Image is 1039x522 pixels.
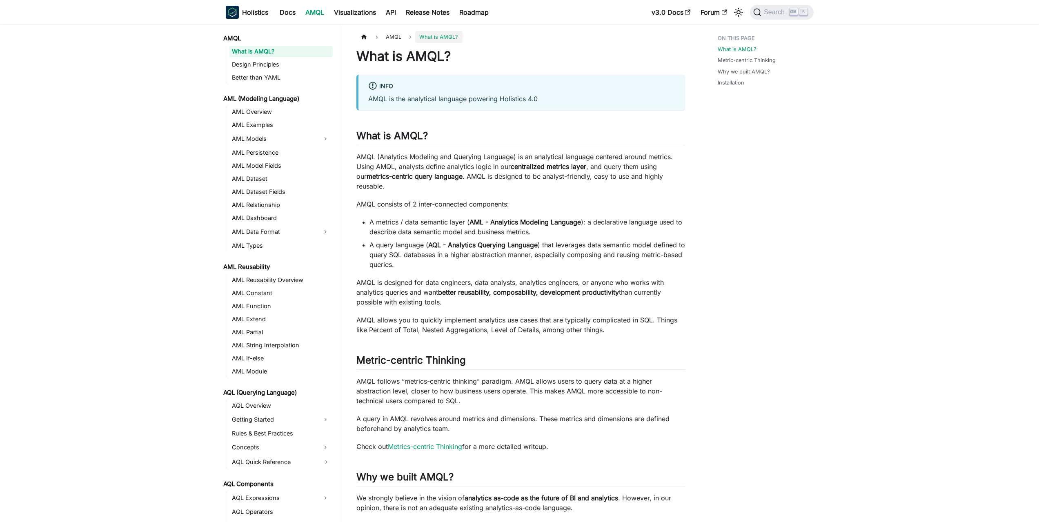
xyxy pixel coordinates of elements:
[221,478,333,490] a: AQL Components
[381,6,401,19] a: API
[229,199,333,211] a: AML Relationship
[718,79,744,87] a: Installation
[329,6,381,19] a: Visualizations
[229,491,318,504] a: AQL Expressions
[511,162,586,171] strong: centralized metrics layer
[229,132,318,145] a: AML Models
[229,186,333,198] a: AML Dataset Fields
[229,340,333,351] a: AML String Interpolation
[368,94,675,104] p: AMQL is the analytical language powering Holistics 4.0
[221,261,333,273] a: AML Reusability
[229,327,333,338] a: AML Partial
[229,59,333,70] a: Design Principles
[318,225,333,238] button: Expand sidebar category 'AML Data Format'
[221,33,333,44] a: AMQL
[226,6,239,19] img: Holistics
[454,6,494,19] a: Roadmap
[229,506,333,518] a: AQL Operators
[229,274,333,286] a: AML Reusability Overview
[229,366,333,377] a: AML Module
[356,354,685,370] h2: Metric-centric Thinking
[229,413,318,426] a: Getting Started
[229,106,333,118] a: AML Overview
[356,278,685,307] p: AMQL is designed for data engineers, data analysts, analytics engineers, or anyone who works with...
[275,6,300,19] a: Docs
[369,240,685,269] li: A query language ( ) that leverages data semantic model defined to query SQL databases in a highe...
[356,152,685,191] p: AMQL (Analytics Modeling and Querying Language) is an analytical language centered around metrics...
[229,287,333,299] a: AML Constant
[318,132,333,145] button: Expand sidebar category 'AML Models'
[465,494,618,502] strong: analytics as-code as the future of BI and analytics
[229,400,333,411] a: AQL Overview
[300,6,329,19] a: AMQL
[732,6,745,19] button: Switch between dark and light mode (currently light mode)
[221,387,333,398] a: AQL (Querying Language)
[718,68,770,76] a: Why we built AMQL?
[388,442,462,451] a: Metrics-centric Thinking
[356,31,372,43] a: Home page
[428,241,538,249] strong: AQL - Analytics Querying Language
[356,471,685,486] h2: Why we built AMQL?
[401,6,454,19] a: Release Notes
[229,147,333,158] a: AML Persistence
[356,31,685,43] nav: Breadcrumbs
[438,288,619,296] strong: better reusability, composability, development productivity
[318,413,333,426] button: Expand sidebar category 'Getting Started'
[367,172,463,180] strong: metrics-centric query language
[229,300,333,312] a: AML Function
[356,376,685,406] p: AMQL follows “metrics-centric thinking” paradigm. AMQL allows users to query data at a higher abs...
[356,442,685,451] p: Check out for a more detailed writeup.
[229,455,333,469] a: AQL Quick Reference
[718,45,756,53] a: What is AMQL?
[229,428,333,439] a: Rules & Best Practices
[368,81,675,92] div: info
[750,5,813,20] button: Search (Ctrl+K)
[229,46,333,57] a: What is AMQL?
[356,315,685,335] p: AMQL allows you to quickly implement analytics use cases that are typically complicated in SQL. T...
[647,6,696,19] a: v3.0 Docs
[318,441,333,454] button: Expand sidebar category 'Concepts'
[229,353,333,364] a: AML If-else
[369,217,685,237] li: A metrics / data semantic layer ( ): a declarative language used to describe data semantic model ...
[761,9,790,16] span: Search
[415,31,462,43] span: What is AMQL?
[356,199,685,209] p: AMQL consists of 2 inter-connected components:
[356,48,685,64] h1: What is AMQL?
[799,8,808,16] kbd: K
[242,7,268,17] b: Holistics
[229,119,333,131] a: AML Examples
[229,313,333,325] a: AML Extend
[469,218,581,226] strong: AML - Analytics Modeling Language
[356,414,685,433] p: A query in AMQL revolves around metrics and dimensions. These metrics and dimensions are defined ...
[382,31,405,43] span: AMQL
[229,225,318,238] a: AML Data Format
[221,93,333,104] a: AML (Modeling Language)
[356,130,685,145] h2: What is AMQL?
[356,493,685,513] p: We strongly believe in the vision of . However, in our opinion, there is not an adequate existing...
[229,212,333,224] a: AML Dashboard
[229,441,318,454] a: Concepts
[318,491,333,504] button: Expand sidebar category 'AQL Expressions'
[718,56,776,64] a: Metric-centric Thinking
[229,160,333,171] a: AML Model Fields
[229,240,333,251] a: AML Types
[218,24,340,522] nav: Docs sidebar
[229,72,333,83] a: Better than YAML
[229,173,333,184] a: AML Dataset
[226,6,268,19] a: HolisticsHolistics
[696,6,732,19] a: Forum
